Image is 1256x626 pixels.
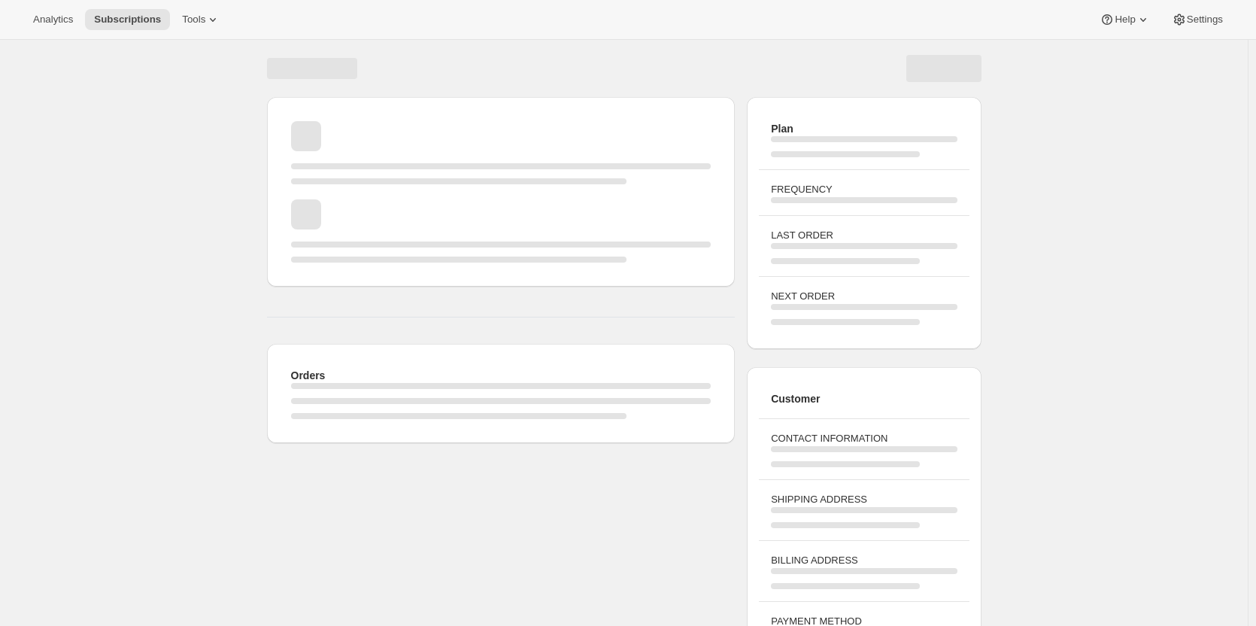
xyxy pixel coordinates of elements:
h3: CONTACT INFORMATION [771,431,957,446]
h3: FREQUENCY [771,182,957,197]
button: Settings [1163,9,1232,30]
span: Analytics [33,14,73,26]
span: Tools [182,14,205,26]
h3: NEXT ORDER [771,289,957,304]
span: Settings [1187,14,1223,26]
span: Help [1115,14,1135,26]
h2: Plan [771,121,957,136]
h2: Customer [771,391,957,406]
h3: BILLING ADDRESS [771,553,957,568]
button: Tools [173,9,229,30]
button: Subscriptions [85,9,170,30]
button: Analytics [24,9,82,30]
h2: Orders [291,368,711,383]
span: Subscriptions [94,14,161,26]
h3: SHIPPING ADDRESS [771,492,957,507]
h3: LAST ORDER [771,228,957,243]
button: Help [1091,9,1159,30]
